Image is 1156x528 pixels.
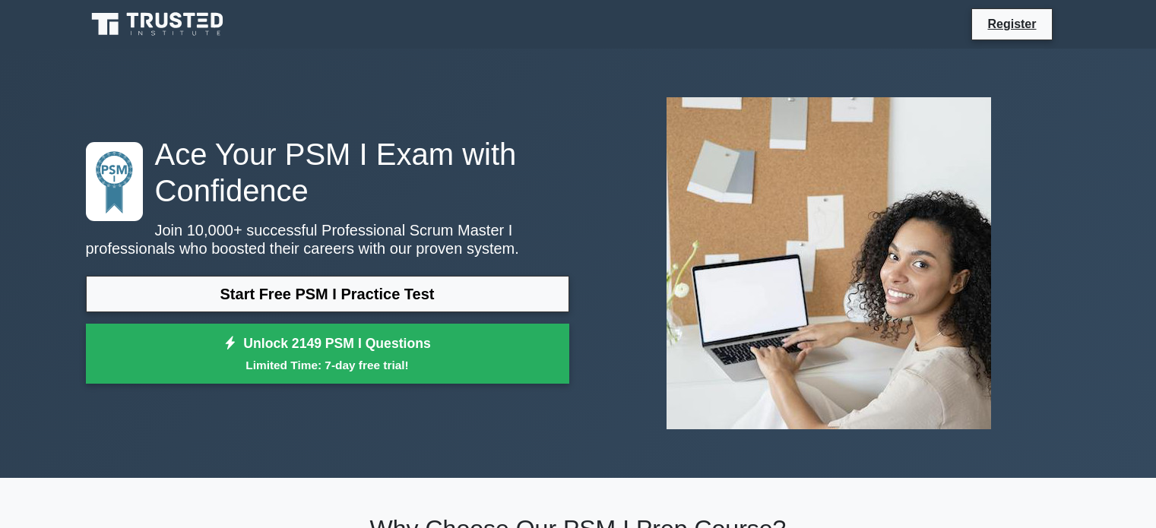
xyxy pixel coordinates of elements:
[978,14,1045,33] a: Register
[86,276,569,312] a: Start Free PSM I Practice Test
[86,324,569,384] a: Unlock 2149 PSM I QuestionsLimited Time: 7-day free trial!
[86,221,569,258] p: Join 10,000+ successful Professional Scrum Master I professionals who boosted their careers with ...
[105,356,550,374] small: Limited Time: 7-day free trial!
[86,136,569,209] h1: Ace Your PSM I Exam with Confidence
